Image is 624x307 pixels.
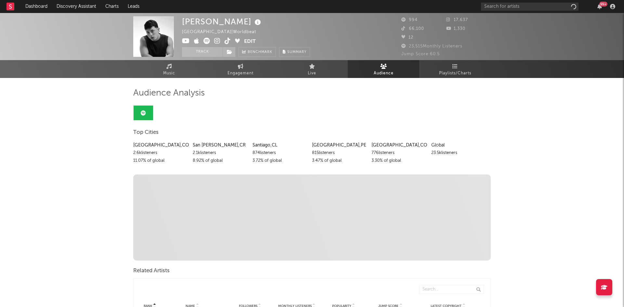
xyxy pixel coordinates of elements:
[193,141,247,149] div: San [PERSON_NAME] , CR
[481,3,578,11] input: Search for artists
[419,285,484,294] input: Search...
[279,47,310,57] button: Summary
[312,157,367,165] div: 3.47 % of global
[439,70,471,77] span: Playlists/Charts
[308,70,316,77] span: Live
[401,27,424,31] span: 66,100
[371,149,426,157] div: 776 listeners
[401,35,413,40] span: 12
[133,129,159,136] span: Top Cities
[133,267,170,275] span: Related Artists
[401,18,418,22] span: 994
[419,60,491,78] a: Playlists/Charts
[371,157,426,165] div: 3.30 % of global
[431,149,486,157] div: 23.5k listeners
[253,141,307,149] div: Santiago , CL
[193,157,247,165] div: 8.92 % of global
[431,141,486,149] div: Global
[133,60,205,78] a: Music
[182,28,264,36] div: [GEOGRAPHIC_DATA] | Worldbeat
[248,48,272,56] span: Benchmark
[446,27,465,31] span: 1,330
[182,16,263,27] div: [PERSON_NAME]
[312,141,367,149] div: [GEOGRAPHIC_DATA] , PE
[193,149,247,157] div: 2.1k listeners
[133,157,188,165] div: 11.07 % of global
[133,141,188,149] div: [GEOGRAPHIC_DATA] , CO
[133,149,188,157] div: 2.6k listeners
[182,47,223,57] button: Track
[312,149,367,157] div: 815 listeners
[227,70,253,77] span: Engagement
[401,44,462,48] span: 23,515 Monthly Listeners
[446,18,468,22] span: 17,637
[374,70,394,77] span: Audience
[597,4,602,9] button: 99+
[163,70,175,77] span: Music
[205,60,276,78] a: Engagement
[599,2,607,6] div: 99 +
[276,60,348,78] a: Live
[371,141,426,149] div: [GEOGRAPHIC_DATA] , CO
[253,157,307,165] div: 3.72 % of global
[239,47,276,57] a: Benchmark
[401,52,440,56] span: Jump Score: 60.5
[253,149,307,157] div: 874 listeners
[348,60,419,78] a: Audience
[287,50,306,54] span: Summary
[244,38,256,46] button: Edit
[133,89,205,97] span: Audience Analysis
